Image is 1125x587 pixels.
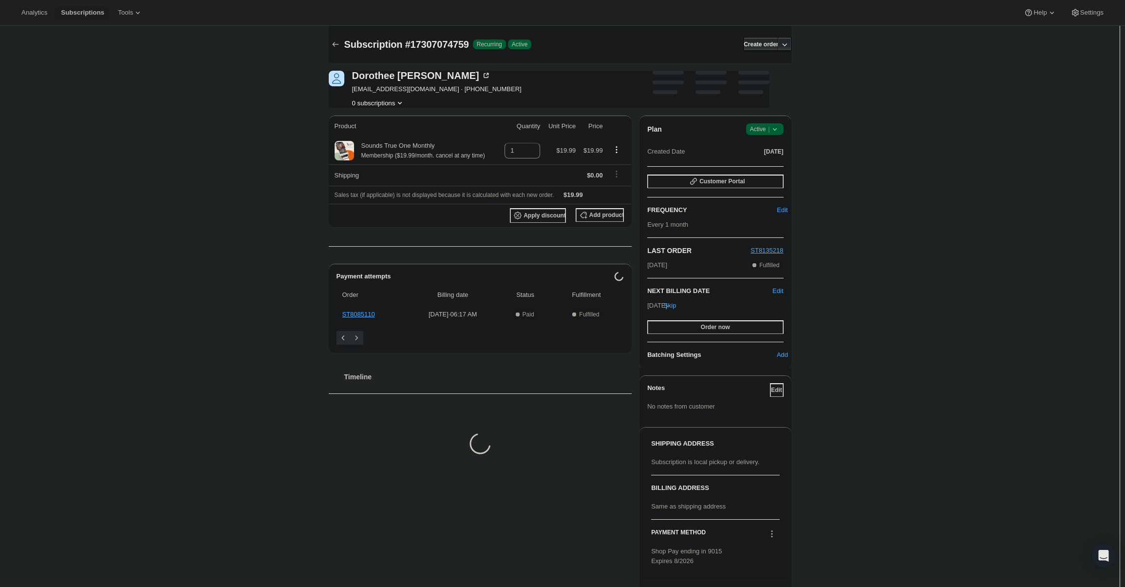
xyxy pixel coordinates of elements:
[1092,544,1115,567] div: Open Intercom Messenger
[609,169,624,179] button: Shipping actions
[647,302,671,309] span: [DATE] ·
[651,483,779,493] h3: BILLING ADDRESS
[579,116,605,137] th: Price
[744,38,778,51] button: Create order
[410,310,496,319] span: [DATE] · 06:17 AM
[557,147,576,154] span: $19.99
[759,261,779,269] span: Fulfilled
[555,290,618,300] span: Fulfillment
[647,383,769,397] h3: Notes
[750,246,783,255] button: ST8135218
[354,141,485,160] div: Sounds True One Monthly
[647,286,772,296] h2: NEXT BILLING DATE
[344,372,632,382] h2: Timeline
[410,290,496,300] span: Billing date
[335,192,554,198] span: Sales tax (if applicable) is not displayed because it is calculated with each new order.
[647,246,750,255] h2: LAST ORDER
[777,205,787,215] span: Edit
[477,40,502,48] span: Recurring
[499,116,543,137] th: Quantity
[587,172,603,179] span: $0.00
[1018,6,1062,20] button: Help
[1065,6,1109,20] button: Settings
[352,84,522,94] span: [EMAIL_ADDRESS][DOMAIN_NAME] · [PHONE_NUMBER]
[651,458,759,466] span: Subscription is local pickup or delivery.
[770,383,784,397] button: Edit
[352,71,491,80] div: Dorothee [PERSON_NAME]
[1033,9,1047,17] span: Help
[744,40,778,48] span: Create order
[502,290,549,300] span: Status
[750,247,783,254] a: ST8135218
[776,202,789,218] button: Edit
[344,39,469,50] span: Subscription #17307074759
[647,350,781,360] h6: Batching Settings
[772,286,783,296] button: Edit
[350,331,363,345] button: Next
[663,298,677,313] button: Skip
[609,144,624,155] button: Product actions
[61,9,104,17] span: Subscriptions
[1080,9,1104,17] span: Settings
[329,38,342,51] button: Subscriptions
[16,6,53,20] button: Analytics
[589,211,624,219] span: Add product
[21,9,47,17] span: Analytics
[647,320,783,334] button: Order now
[583,147,603,154] span: $19.99
[776,347,789,363] button: Add
[337,284,407,306] th: Order
[112,6,149,20] button: Tools
[329,164,499,186] th: Shipping
[651,548,722,565] span: Shop Pay ending in 9015 Expires 8/2026
[750,124,780,134] span: Active
[563,191,583,198] span: $19.99
[329,116,499,137] th: Product
[335,141,354,160] img: product img
[543,116,579,137] th: Unit Price
[337,272,615,281] h2: Payment attempts
[342,311,375,318] a: ST8085110
[701,323,730,331] span: Order now
[523,311,534,318] span: Paid
[651,503,726,510] span: Same as shipping address
[647,124,662,134] h2: Plan
[361,152,485,159] small: Membership ($19.99/month. cancel at any time)
[764,148,784,156] span: [DATE]
[579,311,599,318] span: Fulfilled
[329,71,344,86] span: Dorothee Decker
[647,147,685,157] span: Created Date
[647,175,783,188] button: Customer Portal
[771,386,782,394] span: Edit
[777,350,788,360] span: Add
[651,528,706,542] h3: PAYMENT METHOD
[337,331,624,345] nav: Pagination
[118,9,133,17] span: Tools
[651,439,779,449] h3: SHIPPING ADDRESS
[664,301,676,311] span: Skip
[647,221,688,228] span: Every 1 month
[55,6,110,20] button: Subscriptions
[524,212,566,219] span: Apply discount
[699,177,745,185] span: Customer Portal
[647,205,781,215] h2: FREQUENCY
[647,403,715,410] span: No notes from customer
[352,98,405,108] button: Product actions
[768,125,769,133] span: |
[512,40,528,48] span: Active
[764,145,784,158] button: [DATE]
[576,208,624,222] button: Add product
[510,208,566,223] button: Apply discount
[647,260,667,270] span: [DATE]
